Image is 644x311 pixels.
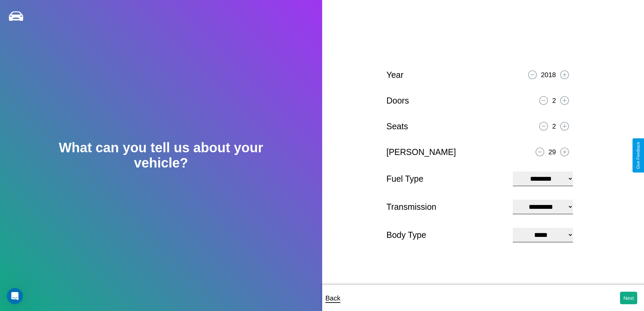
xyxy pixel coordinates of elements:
p: Year [386,67,404,83]
p: Transmission [386,199,506,215]
h2: What can you tell us about your vehicle? [32,140,290,171]
p: Fuel Type [386,171,506,186]
p: Doors [386,93,409,108]
p: 2018 [541,69,556,81]
p: 2 [552,94,556,107]
p: 2 [552,120,556,132]
iframe: Intercom live chat [7,288,23,304]
p: Seats [386,119,408,134]
button: Next [620,292,637,304]
div: Give Feedback [636,142,641,169]
p: Body Type [386,227,506,243]
p: [PERSON_NAME] [386,145,456,160]
p: Back [326,292,340,304]
p: 29 [548,146,556,158]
